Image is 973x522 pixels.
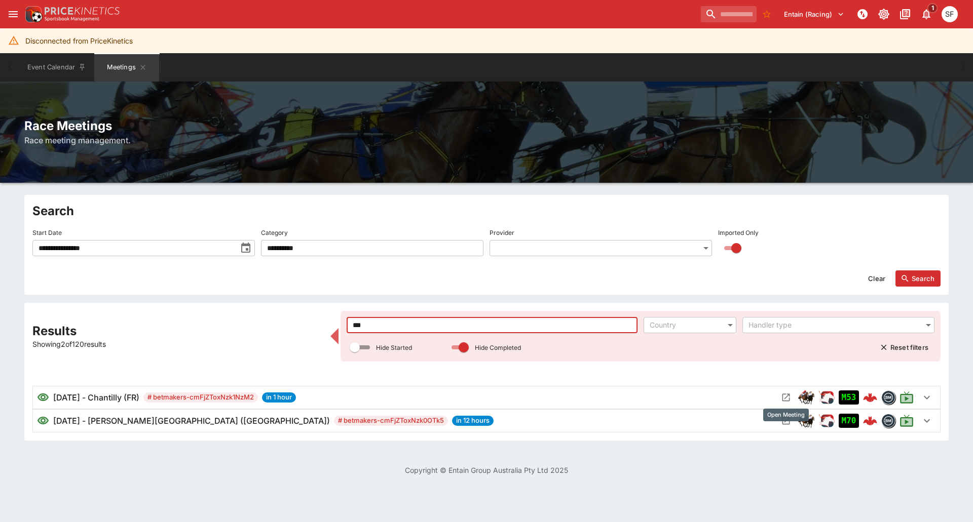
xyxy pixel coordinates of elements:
[778,6,850,22] button: Select Tenant
[939,3,961,25] button: Sugaluopea Filipaina
[452,416,494,426] span: in 12 hours
[475,343,521,352] p: Hide Completed
[917,5,935,23] button: Notifications
[45,17,99,21] img: Sportsbook Management
[650,320,720,330] div: Country
[798,389,814,406] div: horse_racing
[896,5,914,23] button: Documentation
[882,391,895,404] img: betmakers.png
[32,323,324,339] h2: Results
[334,416,448,426] span: # betmakers-cmFjZToxNzk0OTk5
[900,390,914,405] svg: Live
[853,5,872,23] button: NOT Connected to PK
[881,414,895,428] div: betmakers
[53,415,330,427] h6: [DATE] - [PERSON_NAME][GEOGRAPHIC_DATA] ([GEOGRAPHIC_DATA])
[718,228,759,237] p: Imported Only
[862,270,891,287] button: Clear
[37,391,49,404] svg: Visible
[900,414,914,428] svg: Live
[882,414,895,427] img: betmakers.png
[376,343,412,352] p: Hide Started
[798,389,814,406] img: horse_racing.png
[895,270,941,287] button: Search
[701,6,757,22] input: search
[261,228,288,237] p: Category
[32,339,324,349] p: Showing 2 of 120 results
[24,134,949,146] h6: Race meeting management.
[927,3,938,13] span: 1
[818,413,835,429] div: ParallelRacing Handler
[881,390,895,405] div: betmakers
[749,320,918,330] div: Handler type
[863,390,877,405] img: logo-cerberus--red.svg
[143,392,258,403] span: # betmakers-cmFjZToxNzk1NzM2
[32,228,62,237] p: Start Date
[778,389,794,406] button: Open Meeting
[839,390,859,405] div: Imported to Jetbet as OPEN
[32,203,941,219] h2: Search
[262,392,296,403] span: in 1 hour
[759,6,775,22] button: No Bookmarks
[45,7,120,15] img: PriceKinetics
[818,389,835,406] div: ParallelRacing Handler
[875,5,893,23] button: Toggle light/dark mode
[839,414,859,428] div: Imported to Jetbet as UNCONFIRMED
[53,391,139,404] h6: [DATE] - Chantilly (FR)
[490,228,514,237] p: Provider
[874,339,934,355] button: Reset filters
[4,5,22,23] button: open drawer
[942,6,958,22] div: Sugaluopea Filipaina
[237,239,255,257] button: toggle date time picker
[94,53,159,82] button: Meetings
[21,53,92,82] button: Event Calendar
[763,409,809,421] div: Open Meeting
[24,118,949,134] h2: Race Meetings
[25,31,133,50] div: Disconnected from PriceKinetics
[863,414,877,428] img: logo-cerberus--red.svg
[37,415,49,427] svg: Visible
[818,413,835,429] img: racing.png
[818,389,835,406] img: racing.png
[22,4,43,24] img: PriceKinetics Logo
